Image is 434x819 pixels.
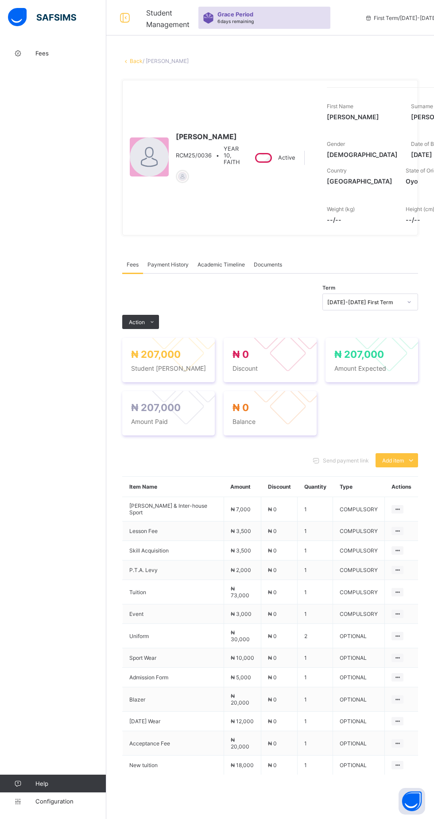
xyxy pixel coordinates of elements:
span: Help [35,780,106,787]
span: Sport Wear [129,654,217,661]
td: OPTIONAL [333,687,385,712]
span: ₦ 20,000 [231,737,249,750]
span: Fees [127,261,139,268]
span: Student [PERSON_NAME] [131,364,206,372]
span: Acceptance Fee [129,740,217,747]
td: 2 [298,624,333,648]
th: Type [333,477,385,497]
td: COMPULSORY [333,580,385,604]
img: sticker-purple.71386a28dfed39d6af7621340158ba97.svg [203,12,214,24]
span: ₦ 0 [268,762,277,768]
span: ₦ 30,000 [231,629,250,643]
span: Add item [382,457,404,464]
th: Item Name [123,477,224,497]
td: OPTIONAL [333,648,385,668]
span: ₦ 0 [268,506,277,513]
span: Grace Period [217,11,253,18]
span: ₦ 0 [268,654,277,661]
span: Fees [35,50,106,57]
span: ₦ 5,000 [231,674,251,681]
td: COMPULSORY [333,521,385,541]
td: COMPULSORY [333,541,385,560]
button: Open asap [399,788,425,815]
td: OPTIONAL [333,712,385,731]
th: Amount [224,477,261,497]
span: Blazer [129,696,217,703]
span: ₦ 207,000 [131,349,181,360]
span: RCM25/0036 [176,152,212,159]
span: Documents [254,261,282,268]
span: ₦ 207,000 [131,402,181,413]
span: Active [278,154,295,161]
span: ₦ 0 [268,547,277,554]
td: OPTIONAL [333,624,385,648]
td: 1 [298,521,333,541]
td: 1 [298,604,333,624]
span: ₦ 12,000 [231,718,254,725]
span: Amount Expected [334,364,409,372]
span: ₦ 0 [268,567,277,573]
td: COMPULSORY [333,604,385,624]
span: --/-- [327,216,392,223]
span: Academic Timeline [198,261,245,268]
span: Tuition [129,589,217,596]
th: Quantity [298,477,333,497]
th: Actions [385,477,418,497]
span: ₦ 0 [268,740,277,747]
span: Surname [411,103,433,110]
th: Discount [261,477,298,497]
td: OPTIONAL [333,668,385,687]
span: [DATE] Wear [129,718,217,725]
span: ₦ 3,000 [231,611,252,617]
span: Action [129,319,145,325]
span: ₦ 207,000 [334,349,384,360]
td: 1 [298,687,333,712]
a: Back [130,58,143,64]
td: 1 [298,648,333,668]
span: ₦ 3,500 [231,547,251,554]
span: Send payment link [323,457,369,464]
span: ₦ 0 [268,589,277,596]
span: Term [322,285,335,291]
td: 1 [298,580,333,604]
td: 1 [298,756,333,775]
span: Gender [327,141,345,147]
span: ₦ 2,000 [231,567,251,573]
span: ₦ 0 [232,402,249,413]
span: Discount [232,364,307,372]
span: P.T.A. Levy [129,567,217,573]
span: ₦ 20,000 [231,693,249,706]
span: Event [129,611,217,617]
span: ₦ 3,500 [231,528,251,534]
span: Admission Form [129,674,217,681]
td: 1 [298,731,333,756]
span: Weight (kg) [327,206,355,212]
span: Uniform [129,633,217,639]
span: First Name [327,103,353,110]
span: Lesson Fee [129,528,217,534]
span: [GEOGRAPHIC_DATA] [327,177,392,185]
span: Country [327,167,347,174]
td: COMPULSORY [333,497,385,521]
span: 6 days remaining [217,19,254,24]
span: ₦ 0 [268,674,277,681]
span: Amount Paid [131,418,206,425]
span: ₦ 0 [268,611,277,617]
div: • [176,145,240,165]
span: ₦ 0 [268,718,277,725]
span: / [PERSON_NAME] [143,58,189,64]
span: [PERSON_NAME] [176,132,240,141]
span: ₦ 7,000 [231,506,251,513]
td: 1 [298,497,333,521]
td: OPTIONAL [333,731,385,756]
span: [PERSON_NAME] [327,113,398,121]
td: 1 [298,668,333,687]
td: 1 [298,560,333,580]
span: New tuition [129,762,217,768]
td: 1 [298,541,333,560]
span: ₦ 0 [268,696,277,703]
span: Payment History [147,261,189,268]
span: ₦ 0 [268,633,277,639]
span: Configuration [35,798,106,805]
span: Balance [232,418,307,425]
